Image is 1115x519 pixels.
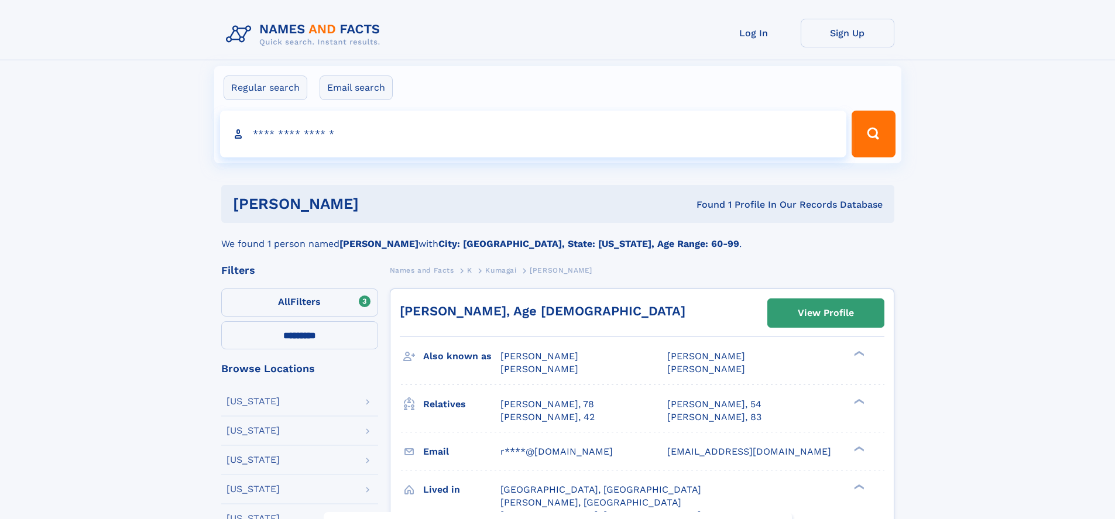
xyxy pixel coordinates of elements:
[221,363,378,374] div: Browse Locations
[667,363,745,374] span: [PERSON_NAME]
[798,300,854,326] div: View Profile
[221,19,390,50] img: Logo Names and Facts
[224,75,307,100] label: Regular search
[801,19,894,47] a: Sign Up
[527,198,883,211] div: Found 1 Profile In Our Records Database
[320,75,393,100] label: Email search
[221,223,894,251] div: We found 1 person named with .
[707,19,801,47] a: Log In
[423,394,500,414] h3: Relatives
[500,484,701,495] span: [GEOGRAPHIC_DATA], [GEOGRAPHIC_DATA]
[423,442,500,462] h3: Email
[221,288,378,317] label: Filters
[851,397,865,405] div: ❯
[851,350,865,358] div: ❯
[220,111,847,157] input: search input
[530,266,592,274] span: [PERSON_NAME]
[500,398,594,411] a: [PERSON_NAME], 78
[227,397,280,406] div: [US_STATE]
[852,111,895,157] button: Search Button
[227,455,280,465] div: [US_STATE]
[667,446,831,457] span: [EMAIL_ADDRESS][DOMAIN_NAME]
[390,263,454,277] a: Names and Facts
[851,483,865,490] div: ❯
[667,350,745,362] span: [PERSON_NAME]
[500,350,578,362] span: [PERSON_NAME]
[667,398,761,411] a: [PERSON_NAME], 54
[500,363,578,374] span: [PERSON_NAME]
[400,304,685,318] a: [PERSON_NAME], Age [DEMOGRAPHIC_DATA]
[221,265,378,276] div: Filters
[485,263,516,277] a: Kumagai
[851,445,865,452] div: ❯
[485,266,516,274] span: Kumagai
[500,497,681,508] span: [PERSON_NAME], [GEOGRAPHIC_DATA]
[467,263,472,277] a: K
[423,480,500,500] h3: Lived in
[768,299,884,327] a: View Profile
[278,296,290,307] span: All
[423,346,500,366] h3: Also known as
[500,411,595,424] a: [PERSON_NAME], 42
[233,197,528,211] h1: [PERSON_NAME]
[227,484,280,494] div: [US_STATE]
[438,238,739,249] b: City: [GEOGRAPHIC_DATA], State: [US_STATE], Age Range: 60-99
[667,411,761,424] a: [PERSON_NAME], 83
[467,266,472,274] span: K
[339,238,418,249] b: [PERSON_NAME]
[227,426,280,435] div: [US_STATE]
